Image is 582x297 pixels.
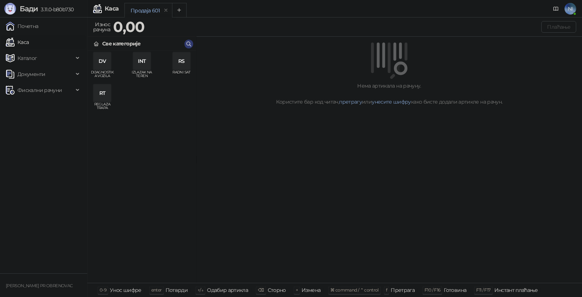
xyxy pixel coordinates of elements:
div: Сторно [268,285,286,295]
span: REGLAZA TRAPA [91,103,114,113]
span: Каталог [17,51,37,65]
a: унесите шифру [372,99,411,105]
div: INT [133,52,151,70]
button: Add tab [172,3,187,17]
span: Бади [20,4,38,13]
div: RS [173,52,190,70]
span: 0-9 [100,287,106,293]
span: ⌘ command / ⌃ control [330,287,379,293]
div: Све категорије [102,40,140,48]
span: DIJAGNOSTIKA VOZILA [91,71,114,81]
span: NI [565,3,576,15]
div: Готовина [444,285,466,295]
a: Почетна [6,19,39,33]
span: IZLAZAK NA TEREN [130,71,154,81]
div: DV [93,52,111,70]
span: F11 / F17 [476,287,490,293]
span: ⌫ [258,287,264,293]
a: претрагу [339,99,362,105]
a: Документација [550,3,562,15]
img: Logo [4,3,16,15]
span: f [386,287,387,293]
span: Фискални рачуни [17,83,62,97]
div: Нема артикала на рачуну. Користите бар код читач, или како бисте додали артикле на рачун. [205,82,573,106]
div: Претрага [391,285,415,295]
span: F10 / F16 [424,287,440,293]
div: Измена [302,285,320,295]
span: ↑/↓ [198,287,203,293]
div: Каса [105,6,119,12]
div: Продаја 601 [131,7,160,15]
span: enter [151,287,162,293]
span: RADNI SAT [170,71,193,81]
button: remove [161,7,171,13]
strong: 0,00 [113,18,144,36]
button: Плаћање [541,21,576,33]
small: [PERSON_NAME] PR OBRENOVAC [6,283,72,288]
div: grid [88,51,196,283]
div: Инстант плаћање [494,285,538,295]
div: Износ рачуна [92,20,112,34]
div: Унос шифре [110,285,141,295]
div: Одабир артикла [207,285,248,295]
span: + [296,287,298,293]
a: Каса [6,35,29,49]
span: 3.11.0-b80b730 [38,6,73,13]
div: Потврди [166,285,188,295]
div: RT [93,84,111,102]
span: Документи [17,67,45,81]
